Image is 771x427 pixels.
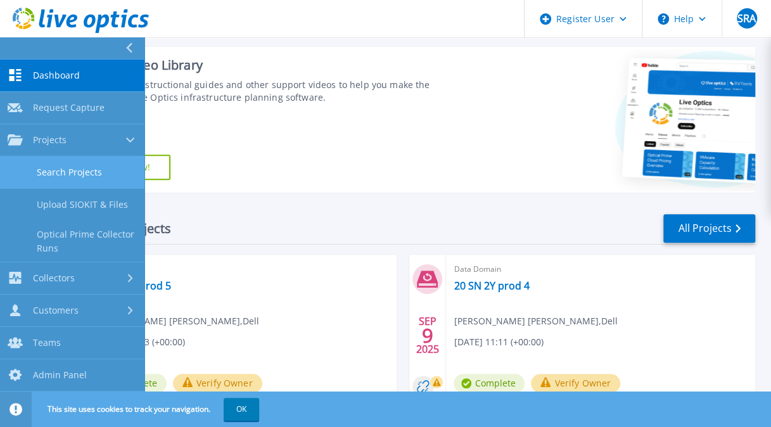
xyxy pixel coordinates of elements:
[737,13,756,23] span: SRA
[422,330,433,341] span: 9
[96,262,390,276] span: Data Domain
[96,314,259,328] span: [PERSON_NAME] [PERSON_NAME] , Dell
[33,134,67,146] span: Projects
[173,374,262,393] button: Verify Owner
[454,279,529,292] a: 20 SN 2Y prod 4
[33,305,79,316] span: Customers
[74,79,434,104] div: Find tutorials, instructional guides and other support videos to help you make the most of your L...
[33,369,87,381] span: Admin Panel
[33,272,75,284] span: Collectors
[454,335,543,349] span: [DATE] 11:11 (+00:00)
[454,374,525,393] span: Complete
[224,398,259,421] button: OK
[531,374,620,393] button: Verify Owner
[33,102,105,113] span: Request Capture
[416,312,440,359] div: SEP 2025
[454,262,748,276] span: Data Domain
[33,337,61,348] span: Teams
[663,214,755,243] a: All Projects
[454,314,617,328] span: [PERSON_NAME] [PERSON_NAME] , Dell
[35,398,259,421] span: This site uses cookies to track your navigation.
[33,70,80,81] span: Dashboard
[74,57,434,73] div: Support Video Library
